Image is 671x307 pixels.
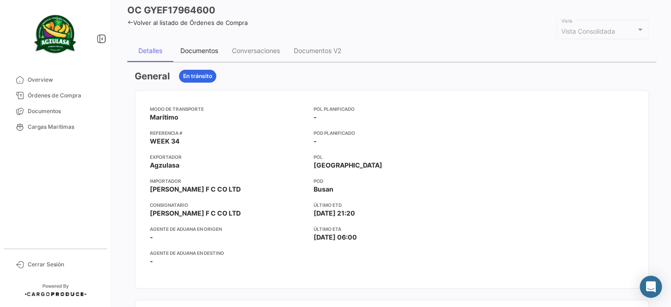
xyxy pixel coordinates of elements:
span: [DATE] 21:20 [314,209,355,218]
span: [DATE] 06:00 [314,233,357,242]
app-card-info-title: POD [314,177,470,185]
span: Documentos [28,107,100,115]
app-card-info-title: Agente de Aduana en Origen [150,225,306,233]
span: En tránsito [183,72,212,80]
a: Órdenes de Compra [7,88,103,103]
a: Volver al listado de Órdenes de Compra [127,19,248,26]
app-card-info-title: Agente de Aduana en Destino [150,249,306,257]
h3: OC GYEF17964600 [127,4,215,17]
app-card-info-title: POL Planificado [314,105,470,113]
span: Busan [314,185,333,194]
a: Cargas Marítimas [7,119,103,135]
app-card-info-title: Exportador [150,153,306,161]
span: [GEOGRAPHIC_DATA] [314,161,382,170]
span: Overview [28,76,100,84]
span: - [150,233,153,242]
div: Conversaciones [232,47,280,54]
span: - [314,137,317,146]
span: [PERSON_NAME] F C CO LTD [150,209,241,218]
app-card-info-title: Importador [150,177,306,185]
mat-select-trigger: Vista Consolidada [561,27,615,35]
div: Documentos V2 [294,47,341,54]
a: Documentos [7,103,103,119]
div: Abrir Intercom Messenger [640,276,662,298]
span: WEEK 34 [150,137,179,146]
span: [PERSON_NAME] F C CO LTD [150,185,241,194]
span: Órdenes de Compra [28,91,100,100]
img: agzulasa-logo.png [32,11,78,57]
span: Cargas Marítimas [28,123,100,131]
span: Agzulasa [150,161,179,170]
div: Detalles [138,47,162,54]
a: Overview [7,72,103,88]
app-card-info-title: Consignatario [150,201,306,209]
app-card-info-title: Modo de Transporte [150,105,306,113]
span: - [314,113,317,122]
span: - [150,257,153,266]
app-card-info-title: Último ETA [314,225,470,233]
app-card-info-title: POL [314,153,470,161]
h3: General [135,70,170,83]
app-card-info-title: POD Planificado [314,129,470,137]
span: Cerrar Sesión [28,260,100,269]
div: Documentos [180,47,218,54]
span: Marítimo [150,113,178,122]
app-card-info-title: Último ETD [314,201,470,209]
app-card-info-title: Referencia # [150,129,306,137]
